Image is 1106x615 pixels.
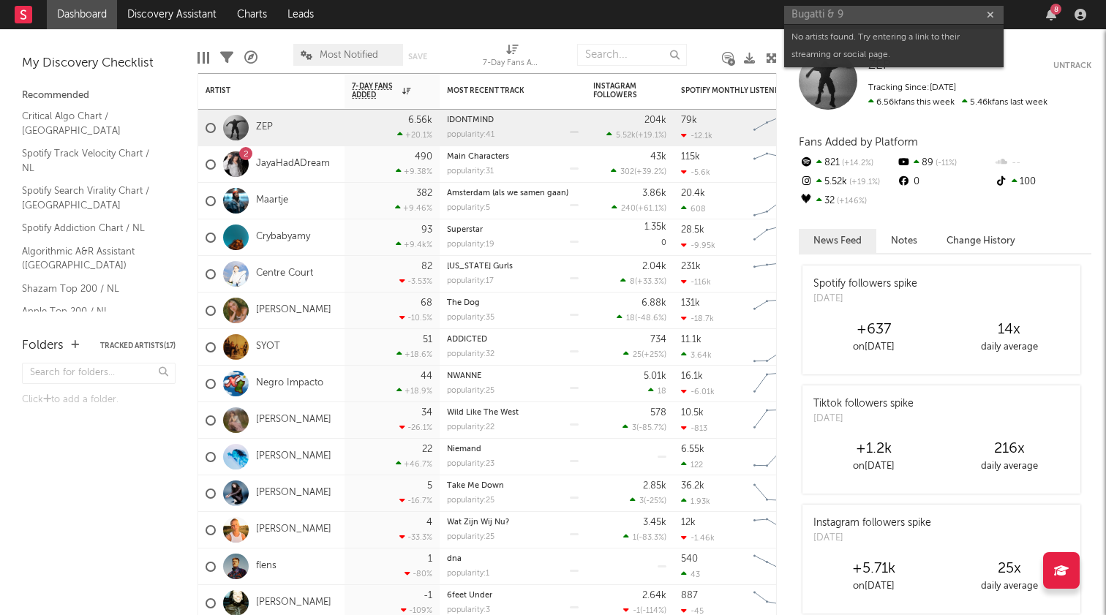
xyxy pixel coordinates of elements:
[447,555,462,563] a: dna
[408,53,427,61] button: Save
[941,458,1077,475] div: daily average
[643,481,666,491] div: 2.85k
[22,337,64,355] div: Folders
[620,276,666,286] div: ( )
[447,445,579,453] div: Niemand
[799,173,896,192] div: 5.52k
[747,146,813,183] svg: Chart title
[626,314,635,322] span: 18
[447,482,504,490] a: Take Me Down
[681,152,700,162] div: 115k
[395,203,432,213] div: +9.46 %
[847,178,880,186] span: +19.1 %
[606,130,666,140] div: ( )
[932,229,1030,253] button: Change History
[447,555,579,563] div: dna
[447,226,579,234] div: Superstar
[994,173,1091,192] div: 100
[681,591,698,600] div: 887
[399,496,432,505] div: -16.7 %
[352,82,399,99] span: 7-Day Fans Added
[256,121,273,134] a: ZEP
[681,481,704,491] div: 36.2k
[630,278,635,286] span: 8
[681,277,711,287] div: -116k
[100,342,176,350] button: Tracked Artists(17)
[447,153,579,161] div: Main Characters
[933,159,957,167] span: -11 %
[399,313,432,322] div: -10.5 %
[747,329,813,366] svg: Chart title
[447,336,579,344] div: ADDICTED
[681,262,701,271] div: 231k
[447,533,494,541] div: popularity: 25
[896,173,993,192] div: 0
[784,6,1004,24] input: Search for artists
[447,518,579,527] div: Wat Zijn Wij Nu?
[197,37,209,79] div: Edit Columns
[447,497,494,505] div: popularity: 25
[22,363,176,384] input: Search for folders...
[633,534,636,542] span: 1
[447,592,492,600] a: 6feet Under
[22,220,161,236] a: Spotify Addiction Chart / NL
[447,131,494,139] div: popularity: 41
[799,137,918,148] span: Fans Added by Platform
[646,497,664,505] span: -25 %
[813,292,917,306] div: [DATE]
[447,241,494,249] div: popularity: 19
[256,487,331,499] a: [PERSON_NAME]
[650,408,666,418] div: 578
[447,570,489,578] div: popularity: 1
[616,132,636,140] span: 5.52k
[415,152,432,162] div: 490
[397,130,432,140] div: +20.1 %
[577,44,687,66] input: Search...
[806,560,941,578] div: +5.71k
[806,458,941,475] div: on [DATE]
[638,132,664,140] span: +19.1 %
[644,371,666,381] div: 5.01k
[681,225,704,235] div: 28.5k
[650,152,666,162] div: 43k
[644,351,664,359] span: +25 %
[423,335,432,344] div: 51
[447,263,579,271] div: California Gurls
[256,450,331,463] a: [PERSON_NAME]
[747,183,813,219] svg: Chart title
[447,314,494,322] div: popularity: 35
[447,277,494,285] div: popularity: 17
[421,371,432,381] div: 44
[447,226,483,234] a: Superstar
[644,222,666,232] div: 1.35k
[637,278,664,286] span: +33.3 %
[416,189,432,198] div: 382
[813,396,914,412] div: Tiktok followers spike
[399,423,432,432] div: -26.1 %
[447,350,494,358] div: popularity: 32
[447,518,509,527] a: Wat Zijn Wij Nu?
[638,205,664,213] span: +61.1 %
[623,605,666,615] div: ( )
[681,116,697,125] div: 79k
[806,440,941,458] div: +1.2k
[681,423,707,433] div: -813
[994,154,1091,173] div: --
[593,82,644,99] div: Instagram Followers
[681,533,715,543] div: -1.46k
[422,445,432,454] div: 22
[256,158,330,170] a: JayaHadADream
[941,321,1077,339] div: 14 x
[396,240,432,249] div: +9.4k %
[840,159,873,167] span: +14.2 %
[621,205,636,213] span: 240
[447,299,480,307] a: The Dog
[447,387,494,395] div: popularity: 25
[681,335,701,344] div: 11.1k
[747,512,813,548] svg: Chart title
[643,518,666,527] div: 3.45k
[421,225,432,235] div: 93
[747,548,813,585] svg: Chart title
[396,386,432,396] div: +18.9 %
[633,351,642,359] span: 25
